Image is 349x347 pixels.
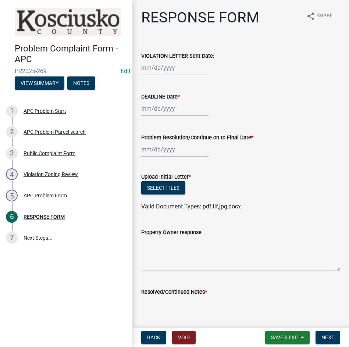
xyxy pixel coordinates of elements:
[15,8,121,36] img: Kosciusko County, Indiana
[6,147,18,159] div: 3
[67,81,95,86] wm-modal-confirm: Notes
[306,12,315,21] i: share
[15,68,118,75] span: PR2025-269
[6,105,18,117] div: 1
[141,135,253,140] label: Problem Resolution/Continue on to Final Date
[24,129,86,135] div: APC Problem Parcel search
[141,9,259,26] h1: RESPONSE FORM
[317,12,333,21] span: Share
[121,68,131,75] a: Edit
[141,181,185,194] button: Select files
[6,168,18,180] div: 4
[6,190,18,201] div: 5
[271,335,299,340] span: Save & Exit
[6,126,18,138] div: 2
[300,9,339,23] button: shareShare
[67,76,95,90] button: Notes
[24,172,78,177] div: Violation Zoning Review
[141,54,214,59] label: VIOLATION LETTER Sent Date:
[141,60,209,75] input: mm/dd/yyyy
[121,68,131,75] wm-modal-confirm: Edit Application Number
[172,331,196,344] button: Void
[6,211,18,223] div: 6
[24,193,67,198] div: APC Problem Form
[24,214,65,219] div: RESPONSE FORM
[141,101,209,116] input: mm/dd/yyyy
[15,43,127,65] h4: Problem Complaint Form - APC
[321,335,334,340] span: Next
[141,94,180,100] label: DEADLINE Date
[6,232,18,244] div: 7
[141,331,166,344] button: Back
[147,335,160,340] span: Back
[265,331,310,344] button: Save & Exit
[15,81,64,86] wm-modal-confirm: Summary
[141,290,207,295] label: Resolved/Continued Notes
[141,175,191,180] label: Upload Initial Letter
[141,203,241,210] span: Valid Document Types: pdf,tif,jpg,docx
[24,108,66,114] div: APC Problem Start
[15,76,64,90] button: View Summary
[141,230,202,235] label: Property Owner response
[316,331,340,344] button: Next
[141,142,209,157] input: mm/dd/yyyy
[24,151,75,156] div: Public Complaint Form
